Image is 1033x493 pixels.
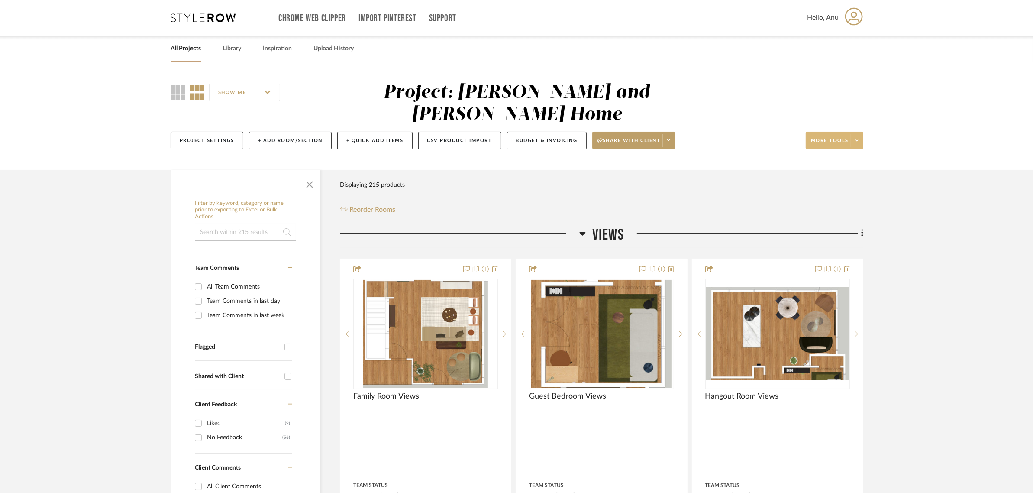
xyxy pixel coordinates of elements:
div: Project: [PERSON_NAME] and [PERSON_NAME] Home [384,84,650,124]
a: Inspiration [263,43,292,55]
div: (9) [285,416,290,430]
div: Displaying 215 products [340,176,405,194]
div: Team Comments in last week [207,308,290,322]
div: Team Comments in last day [207,294,290,308]
h6: Filter by keyword, category or name prior to exporting to Excel or Bulk Actions [195,200,296,221]
button: More tools [806,132,863,149]
img: Hangout Room Views [706,287,849,380]
button: + Add Room/Section [249,132,332,149]
img: Family Room Views [363,280,488,388]
div: Team Status [529,481,564,489]
a: All Projects [171,43,201,55]
button: Close [301,174,318,191]
div: Shared with Client [195,373,280,380]
button: Share with client [592,132,675,149]
button: + Quick Add Items [337,132,413,149]
span: Family Room Views [353,392,419,401]
div: Team Status [705,481,740,489]
span: Hangout Room Views [705,392,779,401]
div: Team Status [353,481,388,489]
span: Client Comments [195,465,241,471]
div: Liked [207,416,285,430]
span: Hello, Anu [807,13,839,23]
a: Chrome Web Clipper [278,15,346,22]
div: (56) [282,431,290,444]
span: Client Feedback [195,402,237,408]
span: Guest Bedroom Views [529,392,606,401]
span: Reorder Rooms [350,204,396,215]
a: Support [429,15,456,22]
a: Upload History [313,43,354,55]
span: Share with client [597,137,661,150]
span: Team Comments [195,265,239,271]
img: Guest Bedroom Views [531,280,671,388]
div: Flagged [195,344,280,351]
span: More tools [811,137,849,150]
a: Library [223,43,241,55]
button: CSV Product Import [418,132,501,149]
div: No Feedback [207,431,282,444]
a: Import Pinterest [358,15,416,22]
div: All Team Comments [207,280,290,294]
button: Budget & Invoicing [507,132,587,149]
span: Views [592,226,624,244]
input: Search within 215 results [195,224,296,241]
button: Reorder Rooms [340,204,396,215]
button: Project Settings [171,132,243,149]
